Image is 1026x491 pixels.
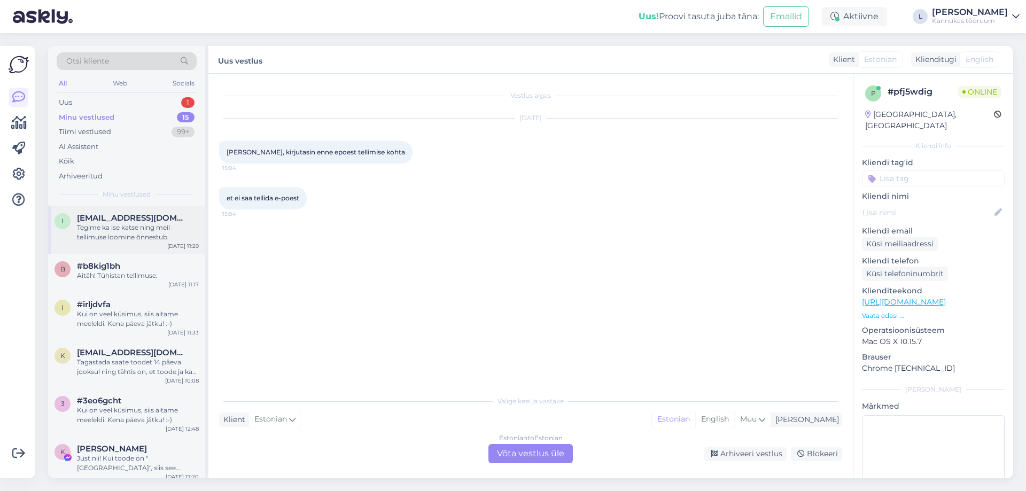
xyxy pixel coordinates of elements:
[254,414,287,425] span: Estonian
[871,89,876,97] span: p
[59,112,114,123] div: Minu vestlused
[167,329,199,337] div: [DATE] 11:33
[862,207,992,219] input: Lisa nimi
[59,156,74,167] div: Kõik
[77,223,199,242] div: Tegime ka ise katse ning meil tellimuse loomine õnnestub.
[77,271,199,280] div: Aitäh! Tühistan tellimuse.
[57,76,69,90] div: All
[791,447,842,461] div: Blokeeri
[865,109,994,131] div: [GEOGRAPHIC_DATA], [GEOGRAPHIC_DATA]
[77,396,121,406] span: #3eo6gcht
[168,280,199,289] div: [DATE] 11:17
[704,447,787,461] div: Arhiveeri vestlus
[111,76,129,90] div: Web
[932,17,1008,25] div: Kännukas tööruum
[9,54,29,75] img: Askly Logo
[59,142,98,152] div: AI Assistent
[822,7,887,26] div: Aktiivne
[60,448,65,456] span: K
[862,267,948,281] div: Küsi telefoninumbrit
[222,164,262,172] span: 15:04
[165,377,199,385] div: [DATE] 10:08
[488,444,573,463] div: Võta vestlus üle
[740,414,757,424] span: Muu
[913,9,928,24] div: L
[695,411,734,427] div: English
[829,54,855,65] div: Klient
[639,10,759,23] div: Proovi tasuta juba täna:
[181,97,195,108] div: 1
[77,357,199,377] div: Tagastada saate toodet 14 päeva jooksul ning tähtis on, et toode ja ka pakend oleks uueväärne.
[499,433,563,443] div: Estonian to Estonian
[103,190,151,199] span: Minu vestlused
[60,352,65,360] span: k
[61,400,65,408] span: 3
[862,141,1005,151] div: Kliendi info
[77,444,147,454] span: Kadri Tulev
[639,11,659,21] b: Uus!
[227,148,405,156] span: [PERSON_NAME], kirjutasin enne epoest tellimise kohta
[59,127,111,137] div: Tiimi vestlused
[219,91,842,100] div: Vestlus algas
[66,56,109,67] span: Otsi kliente
[166,425,199,433] div: [DATE] 12:48
[932,8,1008,17] div: [PERSON_NAME]
[77,348,188,357] span: kaia.kirsimagi@gmail.com
[652,411,695,427] div: Estonian
[862,325,1005,336] p: Operatsioonisüsteem
[932,8,1020,25] a: [PERSON_NAME]Kännukas tööruum
[763,6,809,27] button: Emailid
[218,52,262,67] label: Uus vestlus
[77,213,188,223] span: info@konoven.dev
[862,352,1005,363] p: Brauser
[219,396,842,406] div: Valige keel ja vastake
[167,242,199,250] div: [DATE] 11:29
[911,54,957,65] div: Klienditugi
[966,54,993,65] span: English
[77,454,199,473] div: Just nii! Kui toode on "[GEOGRAPHIC_DATA]", siis see tähendab seda, et on esinduses olemas.
[170,76,197,90] div: Socials
[862,191,1005,202] p: Kliendi nimi
[60,265,65,273] span: b
[77,406,199,425] div: Kui on veel küsimus, siis aitame meeleldi. Kena päeva jätku! :-)
[862,385,1005,394] div: [PERSON_NAME]
[61,303,64,311] span: i
[77,261,120,271] span: #b8kig1bh
[177,112,195,123] div: 15
[166,473,199,481] div: [DATE] 17:20
[862,336,1005,347] p: Mac OS X 10.15.7
[61,217,64,225] span: i
[219,414,245,425] div: Klient
[862,157,1005,168] p: Kliendi tag'id
[862,170,1005,186] input: Lisa tag
[862,225,1005,237] p: Kliendi email
[771,414,839,425] div: [PERSON_NAME]
[227,194,299,202] span: et ei saa tellida e-poest
[862,285,1005,297] p: Klienditeekond
[888,85,958,98] div: # pfj5wdig
[862,363,1005,374] p: Chrome [TECHNICAL_ID]
[59,171,103,182] div: Arhiveeritud
[219,113,842,123] div: [DATE]
[77,300,111,309] span: #irljdvfa
[862,401,1005,412] p: Märkmed
[222,210,262,218] span: 15:04
[862,297,946,307] a: [URL][DOMAIN_NAME]
[862,311,1005,321] p: Vaata edasi ...
[77,309,199,329] div: Kui on veel küsimus, siis aitame meeleldi. Kena päeva jätku! :-)
[864,54,897,65] span: Estonian
[862,255,1005,267] p: Kliendi telefon
[958,86,1001,98] span: Online
[172,127,195,137] div: 99+
[59,97,72,108] div: Uus
[862,237,938,251] div: Küsi meiliaadressi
